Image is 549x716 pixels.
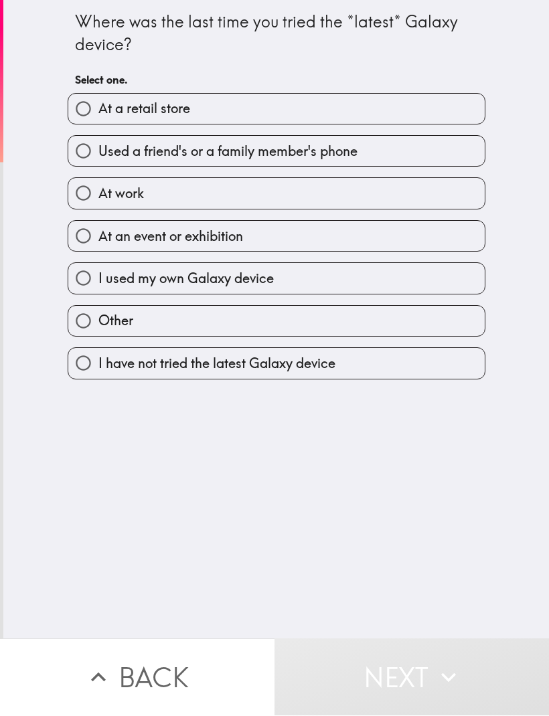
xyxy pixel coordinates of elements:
span: Used a friend's or a family member's phone [98,143,358,161]
span: At a retail store [98,100,190,118]
span: I used my own Galaxy device [98,270,274,288]
button: At a retail store [68,94,485,124]
button: I used my own Galaxy device [68,264,485,294]
h6: Select one. [75,73,478,88]
div: Where was the last time you tried the *latest* Galaxy device? [75,11,478,56]
button: Next [274,639,549,716]
span: At work [98,185,144,203]
button: Other [68,306,485,337]
button: I have not tried the latest Galaxy device [68,349,485,379]
span: I have not tried the latest Galaxy device [98,355,335,373]
button: Used a friend's or a family member's phone [68,137,485,167]
button: At work [68,179,485,209]
button: At an event or exhibition [68,221,485,252]
span: At an event or exhibition [98,228,243,246]
span: Other [98,312,133,331]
